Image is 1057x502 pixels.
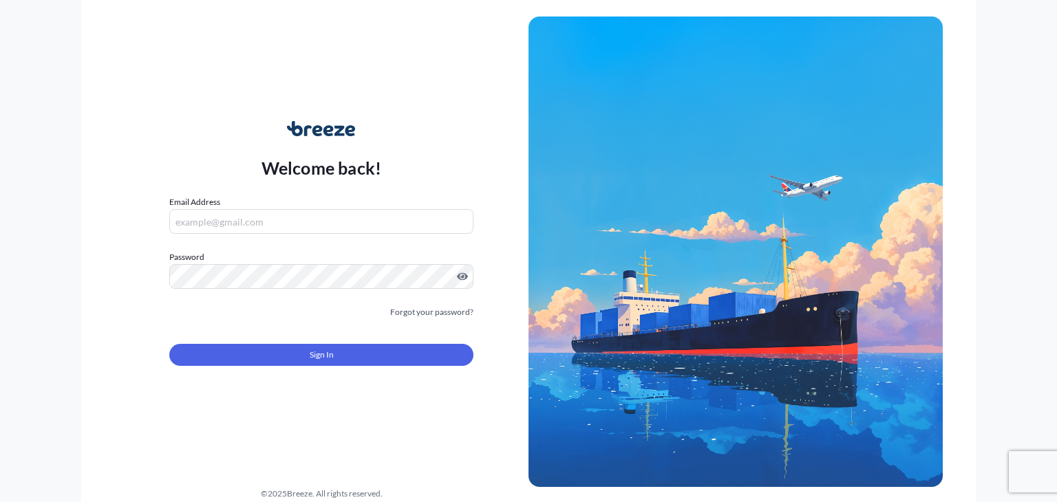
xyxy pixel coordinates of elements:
a: Forgot your password? [390,305,473,319]
button: Sign In [169,344,473,366]
img: Ship illustration [528,17,943,487]
span: Sign In [310,348,334,362]
input: example@gmail.com [169,209,473,234]
label: Password [169,250,473,264]
label: Email Address [169,195,220,209]
div: © 2025 Breeze. All rights reserved. [114,487,528,501]
button: Show password [457,271,468,282]
p: Welcome back! [261,157,382,179]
